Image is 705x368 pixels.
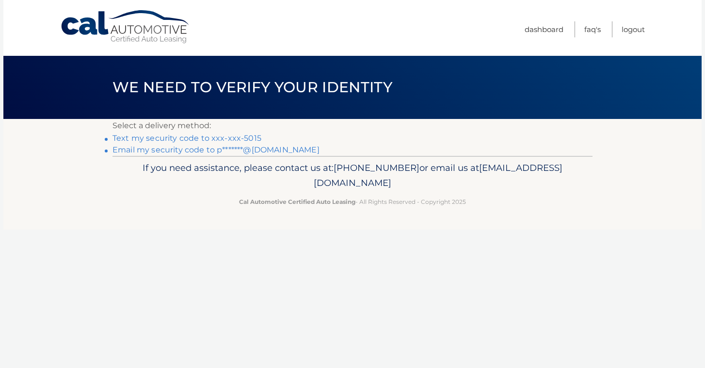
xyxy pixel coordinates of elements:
[112,145,320,154] a: Email my security code to p*******@[DOMAIN_NAME]
[112,119,593,133] p: Select a delivery method:
[119,197,586,207] p: - All Rights Reserved - Copyright 2025
[525,21,563,37] a: Dashboard
[119,160,586,191] p: If you need assistance, please contact us at: or email us at
[60,10,191,44] a: Cal Automotive
[334,162,419,173] span: [PHONE_NUMBER]
[112,78,392,96] span: We need to verify your identity
[584,21,601,37] a: FAQ's
[239,198,355,205] strong: Cal Automotive Certified Auto Leasing
[622,21,645,37] a: Logout
[112,134,261,143] a: Text my security code to xxx-xxx-5015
